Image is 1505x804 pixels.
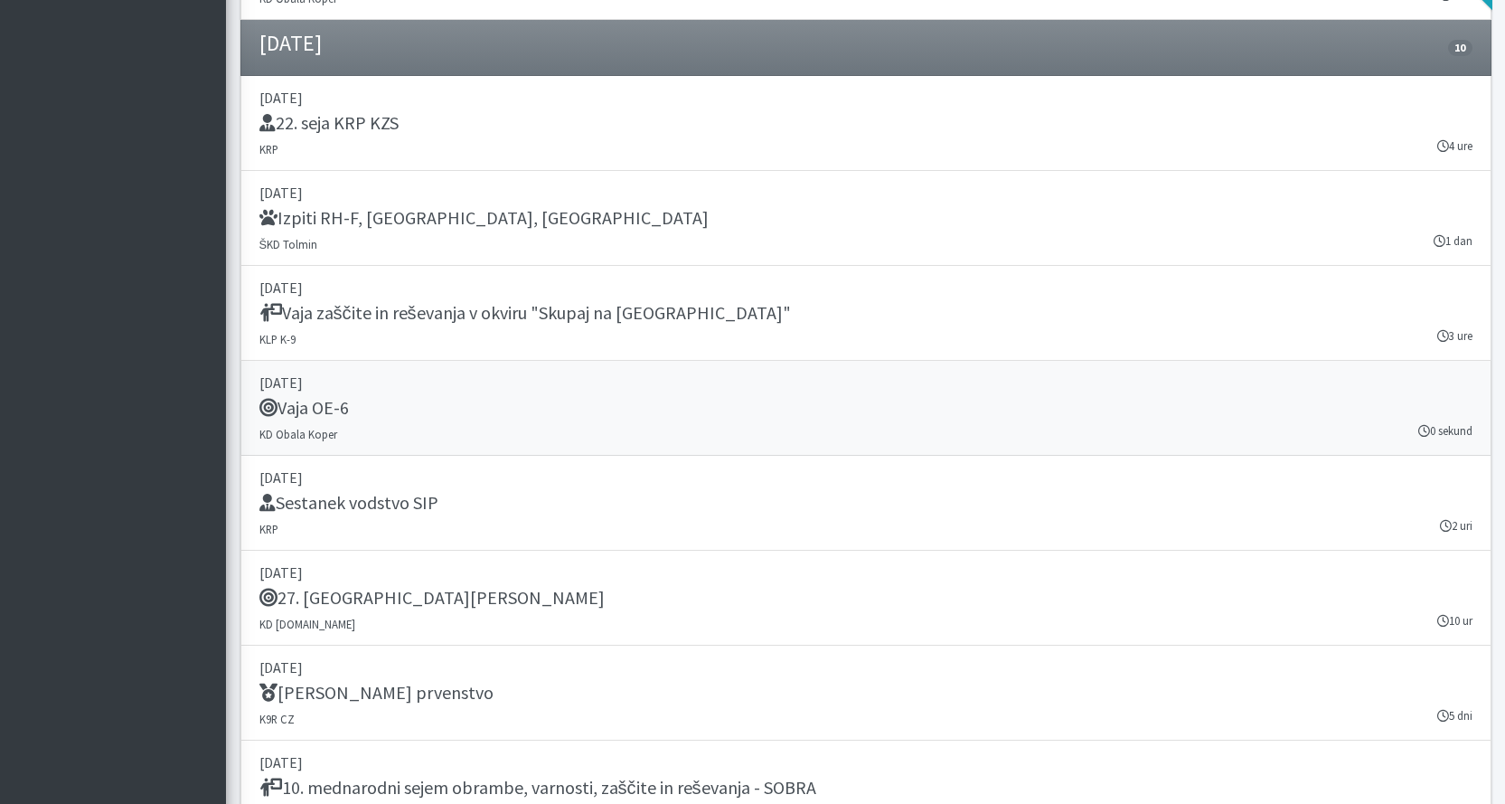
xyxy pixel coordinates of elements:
p: [DATE] [259,562,1472,583]
h4: [DATE] [259,31,322,57]
h5: Vaja OE-6 [259,397,349,419]
h5: Vaja zaščite in reševanja v okviru "Skupaj na [GEOGRAPHIC_DATA]" [259,302,791,324]
small: KD [DOMAIN_NAME] [259,617,355,631]
small: 0 sekund [1418,422,1472,440]
a: [DATE] Izpiti RH-F, [GEOGRAPHIC_DATA], [GEOGRAPHIC_DATA] ŠKD Tolmin 1 dan [240,171,1491,266]
h5: Izpiti RH-F, [GEOGRAPHIC_DATA], [GEOGRAPHIC_DATA] [259,207,709,229]
a: [DATE] Sestanek vodstvo SIP KRP 2 uri [240,456,1491,551]
span: 10 [1448,40,1472,56]
p: [DATE] [259,372,1472,393]
h5: 10. mednarodni sejem obrambe, varnosti, zaščite in reševanja - SOBRA [259,777,816,799]
p: [DATE] [259,182,1472,203]
p: [DATE] [259,87,1472,109]
small: KRP [259,142,278,156]
a: [DATE] 27. [GEOGRAPHIC_DATA][PERSON_NAME] KD [DOMAIN_NAME] 10 ur [240,551,1491,646]
small: 3 ure [1437,327,1472,345]
a: [DATE] 22. seja KRP KZS KRP 4 ure [240,76,1491,171]
small: K9R CZ [259,712,295,726]
small: KRP [259,522,278,536]
small: 4 ure [1437,137,1472,155]
p: [DATE] [259,752,1472,773]
small: 10 ur [1437,612,1472,629]
a: [DATE] Vaja zaščite in reševanja v okviru "Skupaj na [GEOGRAPHIC_DATA]" KLP K-9 3 ure [240,266,1491,361]
p: [DATE] [259,657,1472,678]
h5: Sestanek vodstvo SIP [259,492,438,514]
small: KD Obala Koper [259,427,337,441]
h5: [PERSON_NAME] prvenstvo [259,682,494,704]
a: [DATE] Vaja OE-6 KD Obala Koper 0 sekund [240,361,1491,456]
small: KLP K-9 [259,332,296,346]
small: 2 uri [1440,517,1472,534]
h5: 22. seja KRP KZS [259,112,399,134]
a: [DATE] [PERSON_NAME] prvenstvo K9R CZ 5 dni [240,646,1491,741]
small: ŠKD Tolmin [259,237,318,251]
small: 1 dan [1434,232,1472,250]
h5: 27. [GEOGRAPHIC_DATA][PERSON_NAME] [259,587,605,609]
small: 5 dni [1437,707,1472,724]
p: [DATE] [259,277,1472,298]
p: [DATE] [259,467,1472,488]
